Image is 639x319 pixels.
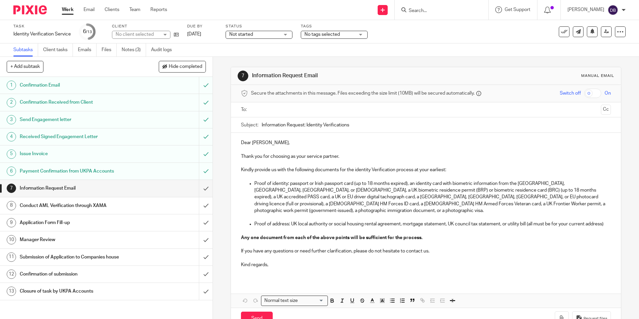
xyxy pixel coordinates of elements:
p: [PERSON_NAME] [567,6,604,13]
div: 3 [7,115,16,124]
a: Subtasks [13,43,38,57]
div: 6 [7,167,16,176]
strong: Any one document from each of the above points will be sufficient for the process. [241,235,422,240]
span: Not started [229,32,253,37]
a: Audit logs [151,43,177,57]
a: Emails [78,43,97,57]
a: Email [84,6,95,13]
button: Hide completed [159,61,206,72]
div: 11 [7,252,16,262]
img: svg%3E [608,5,618,15]
a: Reports [150,6,167,13]
p: Proof of address: UK local authority or social housing rental agreement, mortgage statement, UK c... [254,221,611,227]
button: + Add subtask [7,61,43,72]
div: 1 [7,81,16,90]
label: Due by [187,24,217,29]
span: [DATE] [187,32,201,36]
div: 9 [7,218,16,227]
label: To: [241,106,248,113]
small: /13 [86,30,92,34]
p: Kind regards, [241,261,611,268]
a: Work [62,6,74,13]
div: Search for option [261,296,328,306]
h1: Information Request Email [252,72,440,79]
span: Switch off [560,90,581,97]
button: Cc [601,105,611,115]
h1: Confirmation Received from Client [20,97,135,107]
a: Clients [105,6,119,13]
p: Dear [PERSON_NAME], [241,139,611,146]
label: Status [226,24,292,29]
div: 2 [7,98,16,107]
a: Notes (3) [122,43,146,57]
input: Search for option [300,297,324,304]
h1: Confirmation of submission [20,269,135,279]
label: Client [112,24,179,29]
div: 5 [7,149,16,159]
div: 7 [238,71,248,81]
div: 7 [7,184,16,193]
h1: Submission of Application to Companies house [20,252,135,262]
h1: Closure of task by UKPA Accounts [20,286,135,296]
a: Files [102,43,117,57]
span: Normal text size [263,297,299,304]
div: 8 [7,201,16,210]
span: Hide completed [169,64,202,70]
div: No client selected [116,31,159,38]
a: Client tasks [43,43,73,57]
h1: Send Engagement letter [20,115,135,125]
h1: Issue Invoice [20,149,135,159]
h1: Received Signed Engagement Letter [20,132,135,142]
span: Secure the attachments in this message. Files exceeding the size limit (10MB) will be secured aut... [251,90,475,97]
h1: Application Form Fill-up [20,218,135,228]
h1: Information Request Email [20,183,135,193]
div: Identity Verification Service [13,31,71,37]
p: Kindly provide us with the following documents for the identity Verification process at your earl... [241,167,611,173]
label: Tags [301,24,368,29]
span: On [605,90,611,97]
div: 6 [83,28,92,35]
img: Pixie [13,5,47,14]
h1: Manager Review [20,235,135,245]
label: Subject: [241,122,258,128]
div: 13 [7,287,16,296]
div: Manual email [581,73,614,79]
a: Team [129,6,140,13]
input: Search [408,8,468,14]
h1: Conduct AML Verification through XAMA [20,201,135,211]
div: 12 [7,270,16,279]
div: 10 [7,235,16,244]
p: If you have any questions or need further clarification, please do not hesitate to contact us. [241,248,611,254]
span: Get Support [505,7,530,12]
div: 4 [7,132,16,141]
label: Task [13,24,71,29]
p: Thank you for choosing as your service partner. [241,153,611,160]
span: No tags selected [304,32,340,37]
h1: Confirmation Email [20,80,135,90]
p: Proof of identity: passport or Irish passport card (up to 18 months expired), an identity card wi... [254,180,611,214]
h1: Payment Confirmation from UKPA Accounts [20,166,135,176]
